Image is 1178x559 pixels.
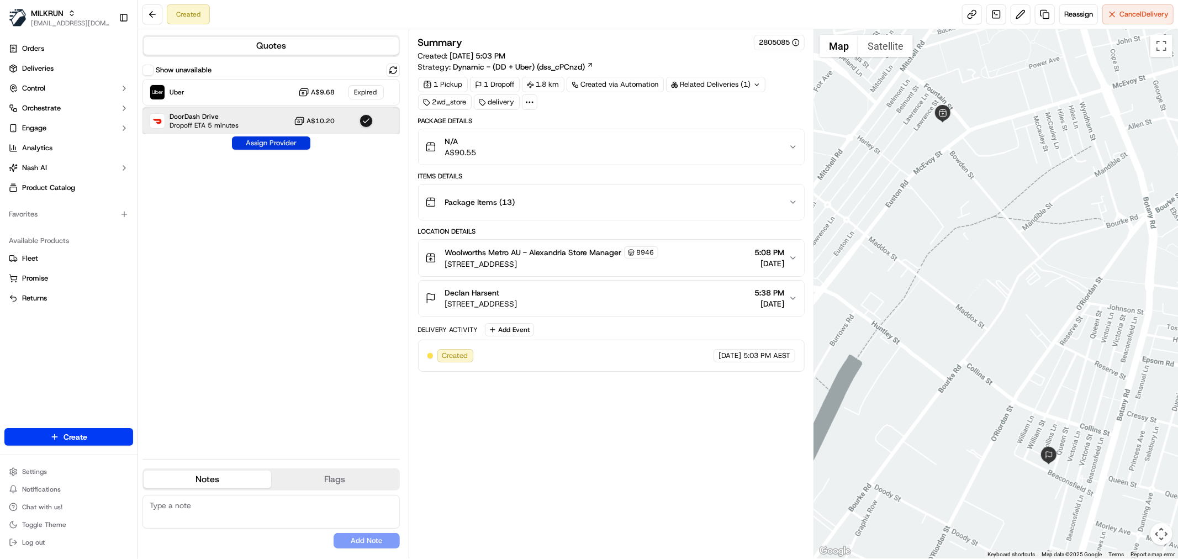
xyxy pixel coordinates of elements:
[1059,4,1098,24] button: Reassign
[110,187,134,196] span: Pylon
[170,112,239,121] span: DoorDash Drive
[22,123,46,133] span: Engage
[4,40,133,57] a: Orders
[170,88,184,97] span: Uber
[104,160,177,171] span: API Documentation
[307,117,335,125] span: A$10.20
[4,482,133,497] button: Notifications
[170,121,239,130] span: Dropoff ETA 5 minutes
[522,77,564,92] div: 1.8 km
[987,551,1035,558] button: Keyboard shortcuts
[418,50,506,61] span: Created:
[1102,4,1174,24] button: CancelDelivery
[754,247,784,258] span: 5:08 PM
[150,85,165,99] img: Uber
[31,19,110,28] button: [EMAIL_ADDRESS][DOMAIN_NAME]
[4,159,133,177] button: Nash AI
[1150,523,1172,545] button: Map camera controls
[22,160,84,171] span: Knowledge Base
[298,87,335,98] button: A$9.68
[442,351,468,361] span: Created
[78,187,134,196] a: Powered byPylon
[418,172,805,181] div: Items Details
[1064,9,1093,19] span: Reassign
[9,273,129,283] a: Promise
[4,270,133,287] button: Promise
[38,106,181,117] div: Start new chat
[453,61,594,72] a: Dynamic - (DD + Uber) (dss_cPCnzd)
[485,323,534,336] button: Add Event
[29,71,199,83] input: Got a question? Start typing here...
[7,156,89,176] a: 📗Knowledge Base
[11,44,201,62] p: Welcome 👋
[1150,35,1172,57] button: Toggle fullscreen view
[311,88,335,97] span: A$9.68
[759,38,800,48] button: 2805085
[31,8,64,19] button: MILKRUN
[22,64,54,73] span: Deliveries
[22,293,47,303] span: Returns
[1042,551,1102,557] span: Map data ©2025 Google
[4,80,133,97] button: Control
[445,247,622,258] span: Woolworths Metro AU - Alexandria Store Manager
[294,115,335,126] button: A$10.20
[4,517,133,532] button: Toggle Theme
[22,485,61,494] span: Notifications
[754,287,784,298] span: 5:38 PM
[271,471,399,488] button: Flags
[22,254,38,263] span: Fleet
[22,520,66,529] span: Toggle Theme
[474,94,520,110] div: delivery
[22,163,47,173] span: Nash AI
[11,11,33,33] img: Nash
[1108,551,1124,557] a: Terms (opens in new tab)
[22,467,47,476] span: Settings
[4,499,133,515] button: Chat with us!
[232,136,310,150] button: Assign Provider
[445,147,477,158] span: A$90.55
[445,136,477,147] span: N/A
[22,143,52,153] span: Analytics
[4,99,133,117] button: Orchestrate
[418,94,472,110] div: 2wd_store
[4,205,133,223] div: Favorites
[637,248,654,257] span: 8946
[820,35,858,57] button: Show street map
[22,273,48,283] span: Promise
[754,258,784,269] span: [DATE]
[470,77,520,92] div: 1 Dropoff
[719,351,741,361] span: [DATE]
[445,197,515,208] span: Package Items ( 13 )
[11,161,20,170] div: 📗
[144,37,399,55] button: Quotes
[22,44,44,54] span: Orders
[419,240,804,276] button: Woolworths Metro AU - Alexandria Store Manager8946[STREET_ADDRESS]5:08 PM[DATE]
[64,431,87,442] span: Create
[38,117,140,125] div: We're available if you need us!
[11,106,31,125] img: 1736555255976-a54dd68f-1ca7-489b-9aae-adbdc363a1c4
[418,227,805,236] div: Location Details
[4,535,133,550] button: Log out
[4,60,133,77] a: Deliveries
[1119,9,1169,19] span: Cancel Delivery
[4,139,133,157] a: Analytics
[445,259,658,270] span: [STREET_ADDRESS]
[419,184,804,220] button: Package Items (13)
[418,38,463,48] h3: Summary
[9,293,129,303] a: Returns
[4,4,114,31] button: MILKRUNMILKRUN[EMAIL_ADDRESS][DOMAIN_NAME]
[156,65,212,75] label: Show unavailable
[419,281,804,316] button: Declan Harsent[STREET_ADDRESS]5:38 PM[DATE]
[93,161,102,170] div: 💻
[1131,551,1175,557] a: Report a map error
[754,298,784,309] span: [DATE]
[4,464,133,479] button: Settings
[9,254,129,263] a: Fleet
[150,114,165,128] img: DoorDash Drive
[22,83,45,93] span: Control
[817,544,853,558] img: Google
[4,119,133,137] button: Engage
[445,287,500,298] span: Declan Harsent
[666,77,765,92] div: Related Deliveries (1)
